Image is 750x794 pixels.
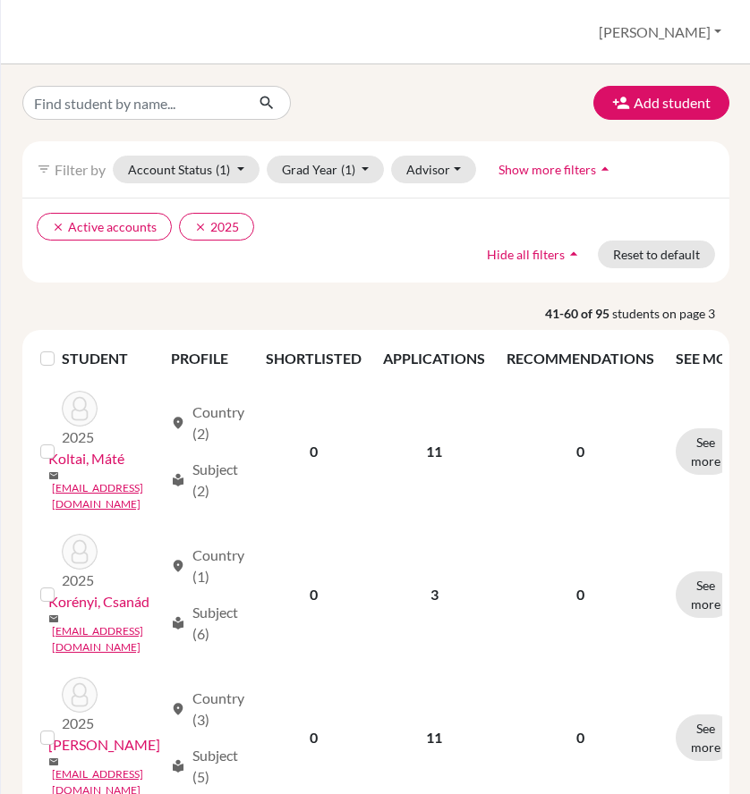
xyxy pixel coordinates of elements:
button: clearActive accounts [37,213,172,241]
span: local_library [171,473,185,487]
th: APPLICATIONS [372,337,496,380]
span: location_on [171,416,185,430]
button: [PERSON_NAME] [591,15,729,49]
button: Add student [593,86,729,120]
p: 2025 [62,570,98,591]
p: 0 [507,727,654,748]
i: clear [52,221,64,233]
td: 0 [255,380,372,523]
img: Korényi, Csanád [62,534,98,570]
i: clear [194,221,207,233]
span: mail [48,756,59,767]
span: local_library [171,616,185,630]
img: Kovács, Dorottya [62,677,98,713]
span: Show more filters [499,162,596,177]
span: location_on [171,559,185,573]
span: mail [48,613,59,624]
th: RECOMMENDATIONS [496,337,665,380]
button: Reset to default [598,241,715,268]
p: 0 [507,441,654,462]
input: Find student by name... [22,86,244,120]
button: Show more filtersarrow_drop_up [483,156,629,183]
div: Subject (6) [171,602,244,645]
button: See more [676,714,736,761]
a: [EMAIL_ADDRESS][DOMAIN_NAME] [52,480,163,512]
i: arrow_drop_up [565,245,583,263]
td: 0 [255,523,372,666]
button: Hide all filtersarrow_drop_up [472,241,598,268]
span: (1) [341,162,355,177]
div: Country (2) [171,401,244,444]
th: STUDENT [62,337,160,380]
button: clear2025 [179,213,254,241]
a: [PERSON_NAME] [48,734,160,756]
i: filter_list [37,162,51,176]
a: Koltai, Máté [48,448,124,469]
span: (1) [216,162,230,177]
div: Country (3) [171,688,244,731]
a: [EMAIL_ADDRESS][DOMAIN_NAME] [52,623,163,655]
th: SHORTLISTED [255,337,372,380]
td: 11 [372,380,496,523]
button: See more [676,428,736,475]
span: location_on [171,702,185,716]
span: mail [48,470,59,481]
div: Country (1) [171,545,244,587]
p: 0 [507,584,654,605]
i: arrow_drop_up [596,160,614,178]
p: 2025 [62,427,98,448]
div: Subject (5) [171,745,244,788]
button: Advisor [391,156,476,183]
span: Hide all filters [487,247,565,262]
span: students on page 3 [612,304,729,323]
strong: 41-60 of 95 [545,304,612,323]
button: See more [676,571,736,618]
a: Korényi, Csanád [48,591,149,612]
p: 2025 [62,713,98,734]
span: local_library [171,759,185,773]
span: Filter by [55,161,106,178]
button: Account Status(1) [113,156,260,183]
td: 3 [372,523,496,666]
div: Subject (2) [171,459,244,502]
th: PROFILE [160,337,255,380]
img: Koltai, Máté [62,391,98,427]
button: Grad Year(1) [267,156,385,183]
